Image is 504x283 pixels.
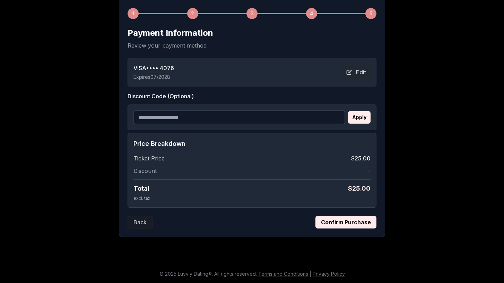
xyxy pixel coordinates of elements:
span: | [310,271,311,277]
a: Terms and Conditions [258,271,308,277]
p: Review your payment method [128,41,376,50]
div: 4 [306,8,317,19]
span: $ 25.00 [348,184,371,193]
span: $25.00 [351,154,371,163]
button: Edit [342,66,371,78]
h2: Payment Information [128,27,376,39]
div: 1 [128,8,139,19]
h4: Price Breakdown [133,139,371,149]
span: VISA •••• 4076 [133,64,174,72]
a: Privacy Policy [313,271,345,277]
div: 5 [365,8,376,19]
span: - [368,167,371,175]
button: Confirm Purchase [315,216,376,228]
span: Discount [133,167,157,175]
span: Total [133,184,149,193]
span: Ticket Price [133,154,165,163]
button: Back [128,216,153,228]
span: excl. tax [133,195,150,201]
div: 2 [187,8,198,19]
div: 3 [246,8,258,19]
button: Apply [348,111,371,124]
label: Discount Code (Optional) [128,92,376,100]
p: Expires 07/2028 [133,74,174,81]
